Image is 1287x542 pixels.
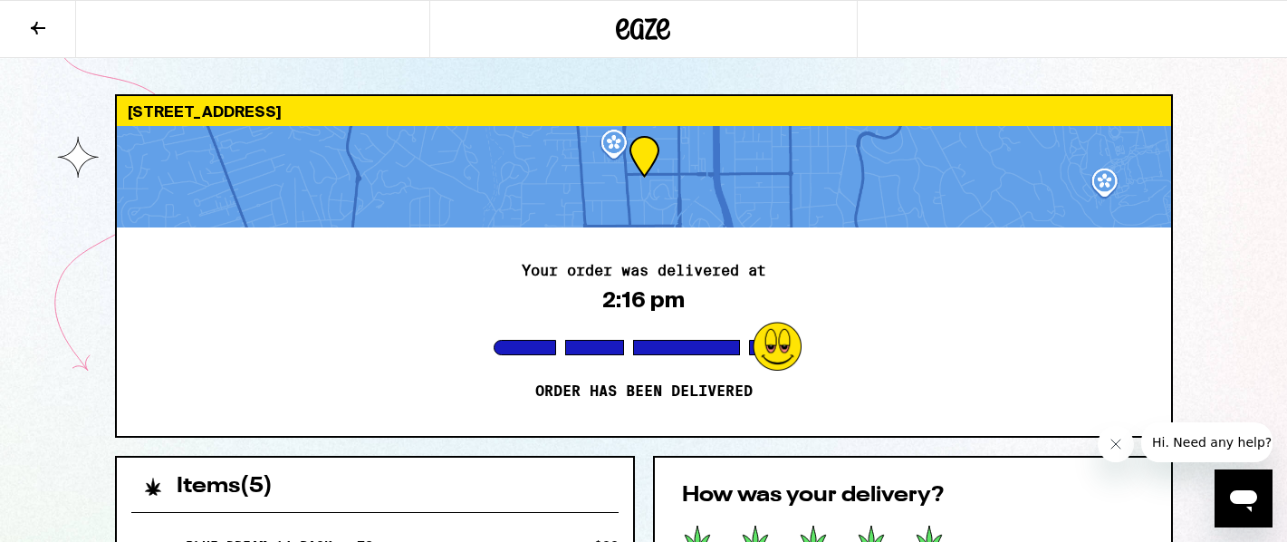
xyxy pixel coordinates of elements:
[1215,469,1273,527] iframe: Button to launch messaging window
[177,476,273,498] h2: Items ( 5 )
[602,287,685,313] div: 2:16 pm
[117,96,1171,126] div: [STREET_ADDRESS]
[522,264,766,278] h2: Your order was delivered at
[535,382,753,401] p: Order has been delivered
[682,485,1144,507] h2: How was your delivery?
[1141,422,1273,462] iframe: Message from company
[1098,426,1134,462] iframe: Close message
